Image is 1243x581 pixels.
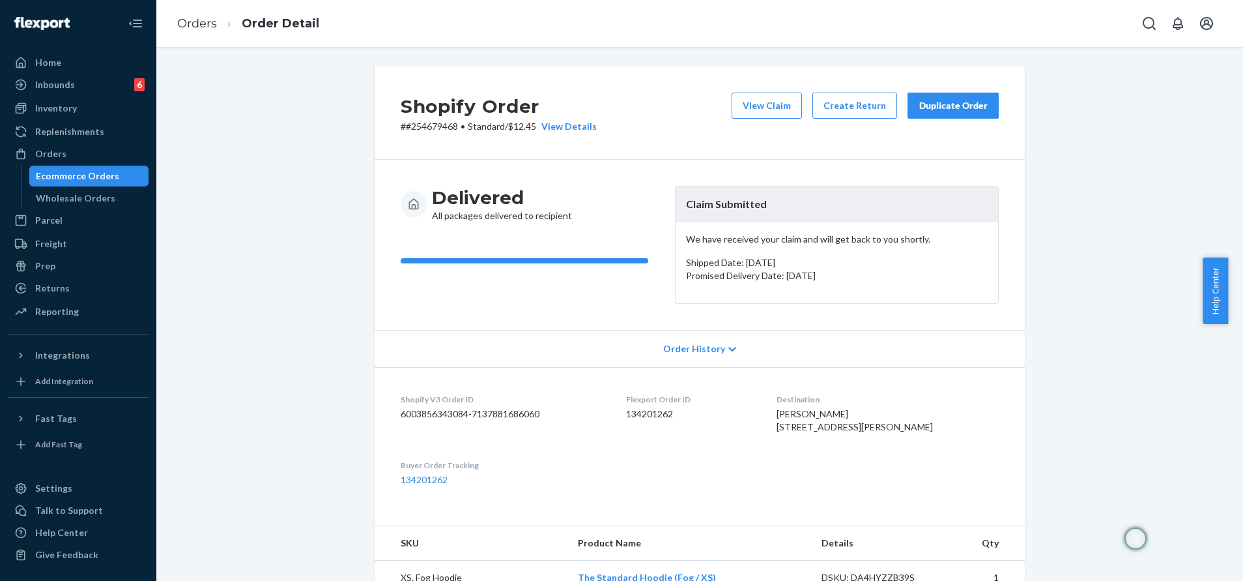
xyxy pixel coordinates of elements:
[8,98,149,119] a: Inventory
[1160,542,1230,574] iframe: Opens a widget where you can chat to one of our agents
[777,408,933,432] span: [PERSON_NAME] [STREET_ADDRESS][PERSON_NAME]
[242,16,319,31] a: Order Detail
[676,186,998,222] header: Claim Submitted
[35,548,98,561] div: Give Feedback
[1165,10,1191,37] button: Open notifications
[375,526,567,561] th: SKU
[8,143,149,164] a: Orders
[29,188,149,209] a: Wholesale Orders
[35,412,77,425] div: Fast Tags
[626,408,756,421] dd: 134201262
[35,147,66,160] div: Orders
[811,526,954,561] th: Details
[35,237,67,250] div: Freight
[35,56,61,69] div: Home
[8,522,149,543] a: Help Center
[134,78,145,91] div: 6
[401,120,597,133] p: # #254679468 / $12.45
[8,210,149,231] a: Parcel
[35,439,82,450] div: Add Fast Tag
[626,394,756,405] dt: Flexport Order ID
[122,10,149,37] button: Close Navigation
[732,93,802,119] button: View Claim
[1136,10,1162,37] button: Open Search Box
[35,214,63,227] div: Parcel
[8,278,149,299] a: Returns
[663,342,725,355] span: Order History
[35,125,104,138] div: Replenishments
[401,474,448,485] a: 134201262
[8,544,149,565] button: Give Feedback
[432,186,572,222] div: All packages delivered to recipient
[8,408,149,429] button: Fast Tags
[8,478,149,499] a: Settings
[777,394,999,405] dt: Destination
[401,408,605,421] dd: 6003856343084-7137881686060
[8,52,149,73] a: Home
[907,93,999,119] button: Duplicate Order
[14,17,70,30] img: Flexport logo
[35,482,72,495] div: Settings
[8,345,149,366] button: Integrations
[686,256,988,269] p: Shipped Date: [DATE]
[919,99,988,112] div: Duplicate Order
[8,371,149,392] a: Add Integration
[8,500,149,521] button: Talk to Support
[401,394,605,405] dt: Shopify V3 Order ID
[567,526,811,561] th: Product Name
[1203,258,1228,324] button: Help Center
[686,233,988,246] p: We have received your claim and will get back to you shortly.
[35,78,75,91] div: Inbounds
[29,166,149,186] a: Ecommerce Orders
[35,376,93,387] div: Add Integration
[8,233,149,254] a: Freight
[686,269,988,282] p: Promised Delivery Date: [DATE]
[8,121,149,142] a: Replenishments
[35,305,79,318] div: Reporting
[8,301,149,322] a: Reporting
[35,349,90,362] div: Integrations
[35,526,88,539] div: Help Center
[401,93,597,120] h2: Shopify Order
[35,282,70,295] div: Returns
[8,256,149,276] a: Prep
[177,16,217,31] a: Orders
[536,120,597,133] button: View Details
[401,460,605,471] dt: Buyer Order Tracking
[8,74,149,95] a: Inbounds6
[36,192,115,205] div: Wholesale Orders
[35,504,103,517] div: Talk to Support
[954,526,1025,561] th: Qty
[461,121,465,132] span: •
[8,434,149,455] a: Add Fast Tag
[812,93,897,119] button: Create Return
[468,121,505,132] span: Standard
[35,102,77,115] div: Inventory
[167,5,330,43] ol: breadcrumbs
[35,260,55,273] div: Prep
[36,170,119,183] div: Ecommerce Orders
[432,186,572,209] h3: Delivered
[1193,10,1220,37] button: Open account menu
